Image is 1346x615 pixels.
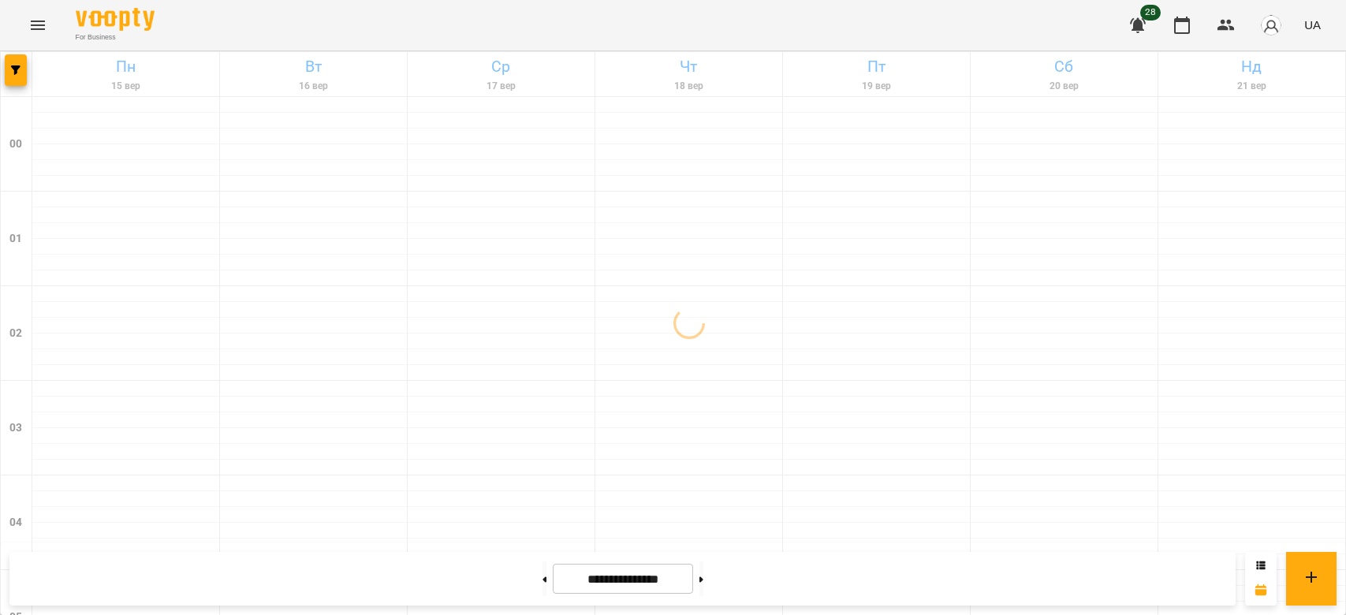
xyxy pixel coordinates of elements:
[9,419,22,437] h6: 03
[222,54,405,79] h6: Вт
[1298,10,1327,39] button: UA
[9,325,22,342] h6: 02
[35,79,217,94] h6: 15 вер
[76,8,155,31] img: Voopty Logo
[410,54,592,79] h6: Ср
[9,136,22,153] h6: 00
[222,79,405,94] h6: 16 вер
[1140,5,1161,20] span: 28
[1304,17,1321,33] span: UA
[598,79,780,94] h6: 18 вер
[1260,14,1282,36] img: avatar_s.png
[598,54,780,79] h6: Чт
[1161,54,1343,79] h6: Нд
[785,79,968,94] h6: 19 вер
[9,514,22,531] h6: 04
[785,54,968,79] h6: Пт
[19,6,57,44] button: Menu
[410,79,592,94] h6: 17 вер
[35,54,217,79] h6: Пн
[973,79,1155,94] h6: 20 вер
[1161,79,1343,94] h6: 21 вер
[76,32,155,43] span: For Business
[9,230,22,248] h6: 01
[973,54,1155,79] h6: Сб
